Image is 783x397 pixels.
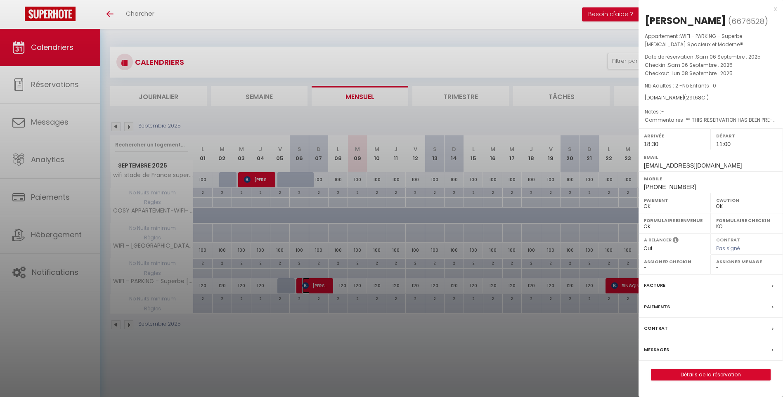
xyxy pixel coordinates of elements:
span: 6676528 [731,16,764,26]
span: Lun 08 Septembre . 2025 [672,70,733,77]
label: Formulaire Bienvenue [644,216,705,224]
label: Contrat [644,324,668,333]
div: [DOMAIN_NAME] [645,94,777,102]
label: Arrivée [644,132,705,140]
p: Appartement : [645,32,777,49]
label: Email [644,153,778,161]
label: Contrat [716,236,740,242]
a: Détails de la réservation [651,369,770,380]
button: Détails de la réservation [651,369,771,380]
div: x [639,4,777,14]
span: Sam 06 Septembre . 2025 [668,61,733,69]
label: Facture [644,281,665,290]
span: WIFI - PARKING - Superbe [MEDICAL_DATA] Spacieux et Moderne!!! [645,33,743,48]
p: Date de réservation : [645,53,777,61]
p: Notes : [645,108,777,116]
label: Départ [716,132,778,140]
span: Pas signé [716,245,740,252]
span: 291.68 [686,94,701,101]
span: Nb Enfants : 0 [682,82,716,89]
i: Sélectionner OUI si vous souhaiter envoyer les séquences de messages post-checkout [673,236,679,246]
span: - [661,108,664,115]
span: 11:00 [716,141,731,147]
span: ( € ) [684,94,709,101]
span: ( ) [728,15,768,27]
span: Sam 06 Septembre . 2025 [696,53,761,60]
label: Mobile [644,175,778,183]
span: Nb Adultes : 2 - [645,82,716,89]
label: A relancer [644,236,672,243]
p: Checkout : [645,69,777,78]
label: Assigner Checkin [644,258,705,266]
label: Assigner Menage [716,258,778,266]
label: Paiement [644,196,705,204]
label: Messages [644,345,669,354]
label: Formulaire Checkin [716,216,778,224]
span: [EMAIL_ADDRESS][DOMAIN_NAME] [644,162,742,169]
label: Caution [716,196,778,204]
div: [PERSON_NAME] [645,14,726,27]
button: Ouvrir le widget de chat LiveChat [7,3,31,28]
label: Paiements [644,302,670,311]
span: 18:30 [644,141,658,147]
span: [PHONE_NUMBER] [644,184,696,190]
p: Commentaires : [645,116,777,124]
p: Checkin : [645,61,777,69]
